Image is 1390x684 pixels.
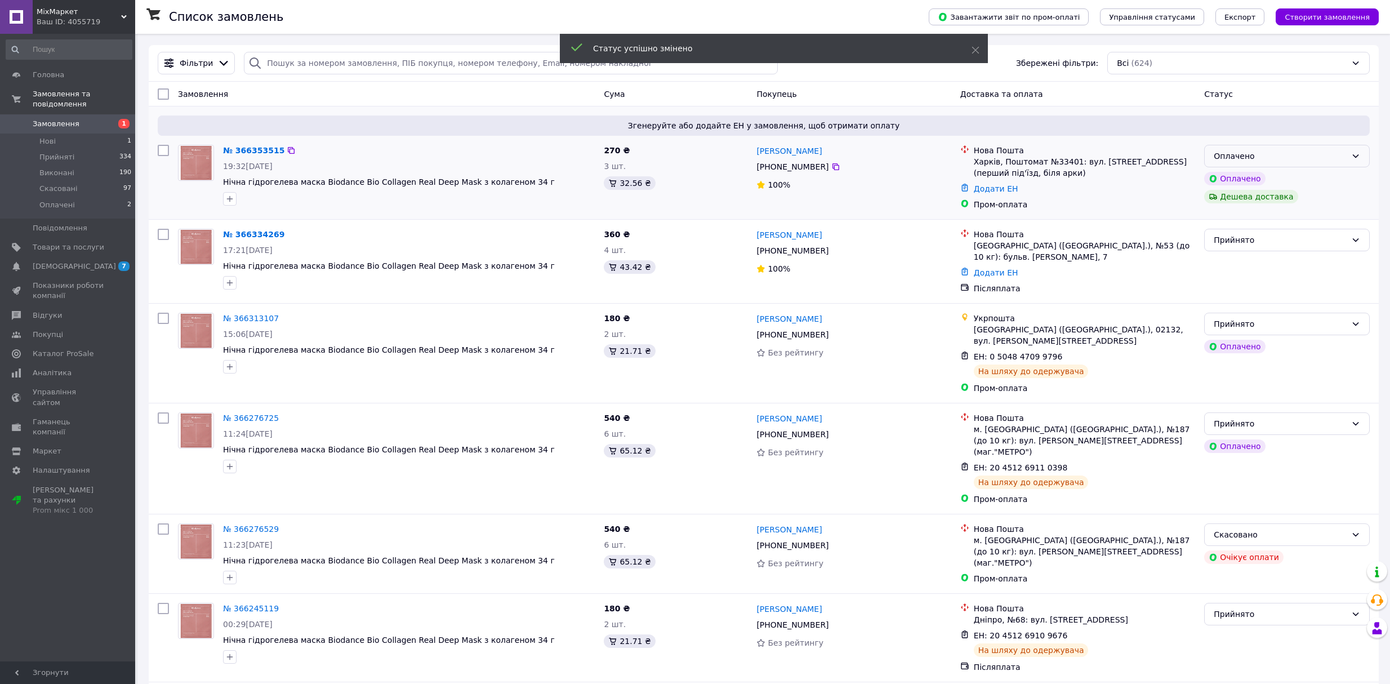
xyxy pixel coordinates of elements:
[604,90,625,99] span: Cума
[974,199,1196,210] div: Пром-оплата
[754,427,831,442] div: [PHONE_NUMBER]
[33,485,104,516] span: [PERSON_NAME] та рахунки
[223,345,555,354] a: Нічна гідрогелева маска Biodance Bio Collagen Real Deep Mask з колагеном 34 г
[119,152,131,162] span: 334
[1214,150,1347,162] div: Оплачено
[180,229,211,264] img: Фото товару
[604,525,630,534] span: 540 ₴
[1214,417,1347,430] div: Прийнято
[1285,13,1370,21] span: Створити замовлення
[974,365,1089,378] div: На шляху до одержувача
[604,555,655,568] div: 65.12 ₴
[39,168,74,178] span: Виконані
[1215,8,1265,25] button: Експорт
[223,261,555,270] a: Нічна гідрогелева маска Biodance Bio Collagen Real Deep Mask з колагеном 34 г
[118,119,130,128] span: 1
[974,283,1196,294] div: Післяплата
[754,327,831,343] div: [PHONE_NUMBER]
[180,524,211,559] img: Фото товару
[33,281,104,301] span: Показники роботи компанії
[754,617,831,633] div: [PHONE_NUMBER]
[180,145,211,180] img: Фото товару
[33,387,104,407] span: Управління сайтом
[974,184,1018,193] a: Додати ЕН
[974,229,1196,240] div: Нова Пошта
[223,162,273,171] span: 19:32[DATE]
[1214,608,1347,620] div: Прийнято
[178,90,228,99] span: Замовлення
[223,230,284,239] a: № 366334269
[39,136,56,146] span: Нові
[604,330,626,339] span: 2 шт.
[974,324,1196,347] div: [GEOGRAPHIC_DATA] ([GEOGRAPHIC_DATA].), 02132, вул. [PERSON_NAME][STREET_ADDRESS]
[223,556,555,565] a: Нічна гідрогелева маска Biodance Bio Collagen Real Deep Mask з колагеном 34 г
[1224,13,1256,21] span: Експорт
[756,603,822,615] a: [PERSON_NAME]
[223,146,284,155] a: № 366353515
[974,631,1068,640] span: ЕН: 20 4512 6910 9676
[604,604,630,613] span: 180 ₴
[223,636,555,645] span: Нічна гідрогелева маска Biodance Bio Collagen Real Deep Mask з колагеном 34 г
[1214,528,1347,541] div: Скасовано
[756,313,822,325] a: [PERSON_NAME]
[39,152,74,162] span: Прийняті
[33,465,90,476] span: Налаштування
[169,10,283,24] h1: Список замовлень
[604,314,630,323] span: 180 ₴
[604,634,655,648] div: 21.71 ₴
[768,559,823,568] span: Без рейтингу
[33,310,62,321] span: Відгуки
[1204,90,1233,99] span: Статус
[974,383,1196,394] div: Пром-оплата
[604,344,655,358] div: 21.71 ₴
[37,7,121,17] span: MixМаркет
[39,200,75,210] span: Оплачені
[974,476,1089,489] div: На шляху до одержувача
[974,424,1196,458] div: м. [GEOGRAPHIC_DATA] ([GEOGRAPHIC_DATA].), №187 (до 10 кг): вул. [PERSON_NAME][STREET_ADDRESS] (м...
[768,264,790,273] span: 100%
[223,177,555,186] a: Нічна гідрогелева маска Biodance Bio Collagen Real Deep Mask з колагеном 34 г
[223,314,279,323] a: № 366313107
[178,603,214,639] a: Фото товару
[33,368,72,378] span: Аналітика
[974,240,1196,263] div: [GEOGRAPHIC_DATA] ([GEOGRAPHIC_DATA].), №53 (до 10 кг): бульв. [PERSON_NAME], 7
[178,523,214,559] a: Фото товару
[33,242,104,252] span: Товари та послуги
[178,145,214,181] a: Фото товару
[33,70,64,80] span: Головна
[604,230,630,239] span: 360 ₴
[6,39,132,60] input: Пошук
[974,643,1089,657] div: На шляху до одержувача
[223,620,273,629] span: 00:29[DATE]
[178,313,214,349] a: Фото товару
[118,261,130,271] span: 7
[1214,318,1347,330] div: Прийнято
[223,525,279,534] a: № 366276529
[768,180,790,189] span: 100%
[1109,13,1195,21] span: Управління статусами
[604,414,630,423] span: 540 ₴
[1264,12,1379,21] a: Створити замовлення
[1204,439,1265,453] div: Оплачено
[180,313,211,348] img: Фото товару
[974,614,1196,625] div: Дніпро, №68: вул. [STREET_ADDRESS]
[33,89,135,109] span: Замовлення та повідомлення
[974,352,1063,361] span: ЕН: 0 5048 4709 9796
[33,223,87,233] span: Повідомлення
[974,523,1196,535] div: Нова Пошта
[1204,190,1298,203] div: Дешева доставка
[974,463,1068,472] span: ЕН: 20 4512 6911 0398
[938,12,1080,22] span: Завантажити звіт по пром-оплаті
[974,412,1196,424] div: Нова Пошта
[33,417,104,437] span: Гаманець компанії
[604,444,655,458] div: 65.12 ₴
[1131,59,1152,68] span: (624)
[244,52,778,74] input: Пошук за номером замовлення, ПІБ покупця, номером телефону, Email, номером накладної
[1204,172,1265,185] div: Оплачено
[178,229,214,265] a: Фото товару
[37,17,135,27] div: Ваш ID: 4055719
[223,246,273,255] span: 17:21[DATE]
